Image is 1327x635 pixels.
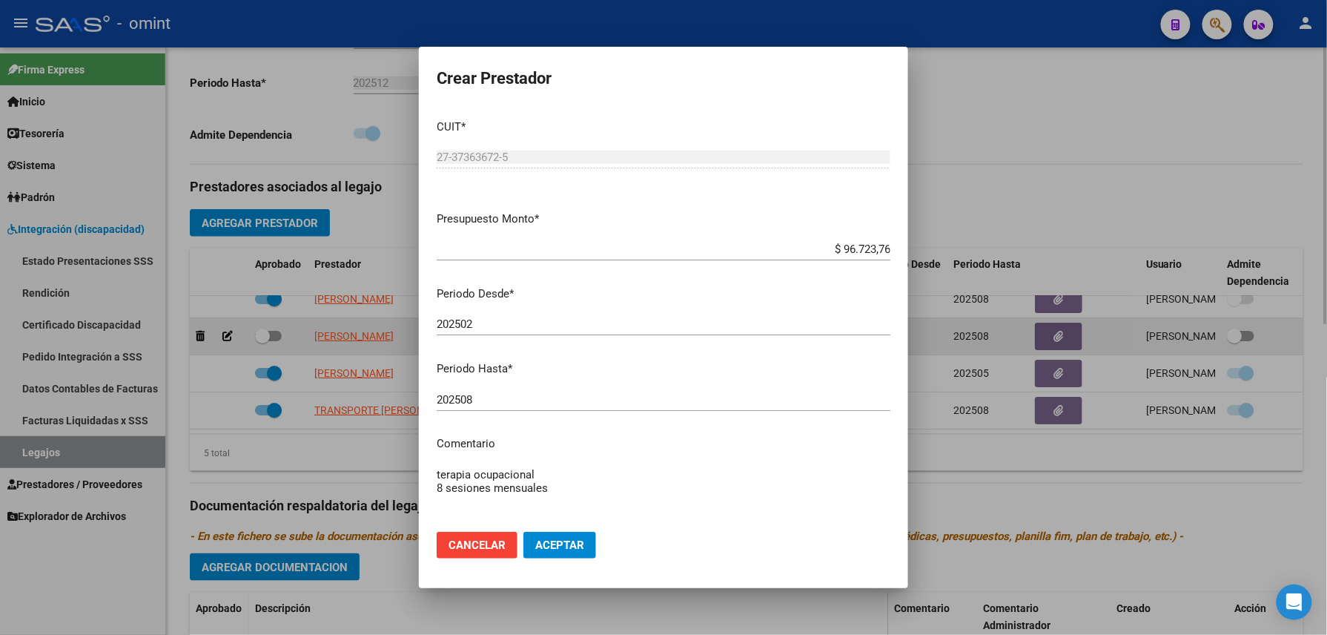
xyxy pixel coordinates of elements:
p: CUIT [437,119,890,136]
span: Cancelar [449,539,506,552]
p: Periodo Hasta [437,361,890,378]
h2: Crear Prestador [437,65,890,93]
div: Open Intercom Messenger [1277,585,1312,620]
p: Presupuesto Monto [437,211,890,228]
button: Cancelar [437,532,517,559]
p: Periodo Desde [437,286,890,303]
span: Aceptar [535,539,584,552]
p: Comentario [437,435,890,453]
button: Aceptar [523,532,596,559]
